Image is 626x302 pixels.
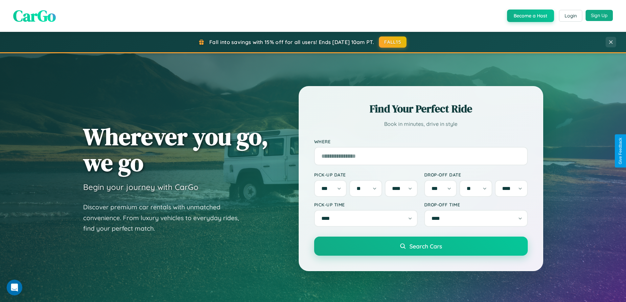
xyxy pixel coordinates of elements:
span: Search Cars [409,243,442,250]
p: Discover premium car rentals with unmatched convenience. From luxury vehicles to everyday rides, ... [83,202,247,234]
label: Pick-up Date [314,172,418,177]
h1: Wherever you go, we go [83,124,268,175]
iframe: Intercom live chat [7,280,22,295]
span: CarGo [13,5,56,27]
span: Fall into savings with 15% off for all users! Ends [DATE] 10am PT. [209,39,374,45]
button: Login [559,10,582,22]
label: Drop-off Date [424,172,528,177]
label: Where [314,139,528,144]
button: Become a Host [507,10,554,22]
div: Give Feedback [618,138,623,164]
button: Search Cars [314,237,528,256]
label: Pick-up Time [314,202,418,207]
button: Sign Up [586,10,613,21]
label: Drop-off Time [424,202,528,207]
button: FALL15 [379,36,406,48]
h2: Find Your Perfect Ride [314,102,528,116]
h3: Begin your journey with CarGo [83,182,198,192]
p: Book in minutes, drive in style [314,119,528,129]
